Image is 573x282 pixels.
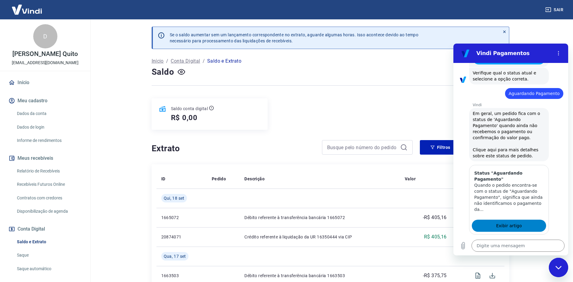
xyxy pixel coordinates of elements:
p: 1665072 [161,215,202,221]
button: Conta Digital [7,222,83,236]
p: -R$ 375,75 [423,272,447,279]
button: Meu cadastro [7,94,83,107]
a: Início [152,57,164,65]
a: Disponibilização de agenda [14,205,83,218]
p: Valor [405,176,416,182]
a: Conta Digital [171,57,200,65]
span: Qua, 17 set [164,253,186,259]
p: -R$ 405,16 [423,214,447,221]
iframe: Botão para abrir a janela de mensagens, conversa em andamento [549,258,568,277]
p: / [166,57,168,65]
a: Informe de rendimentos [14,134,83,147]
h4: Extrato [152,143,315,155]
p: 20874071 [161,234,202,240]
a: Saque automático [14,263,83,275]
p: Saldo conta digital [171,106,208,112]
button: Meus recebíveis [7,152,83,165]
p: Pedido [212,176,226,182]
input: Busque pelo número do pedido [327,143,398,152]
p: [PERSON_NAME] Quito [12,51,78,57]
a: Saque [14,249,83,261]
p: R$ 405,16 [424,233,447,241]
div: D [33,24,57,48]
a: Início [7,76,83,89]
p: / [203,57,205,65]
p: ID [161,176,166,182]
p: Saldo e Extrato [207,57,241,65]
p: [EMAIL_ADDRESS][DOMAIN_NAME] [12,60,79,66]
a: Dados de login [14,121,83,133]
a: Relatório de Recebíveis [14,165,83,177]
button: Sair [544,4,566,15]
h5: R$ 0,00 [171,113,198,123]
p: Descrição [244,176,265,182]
p: 1663503 [161,273,202,279]
a: Saldo e Extrato [14,236,83,248]
span: Qui, 18 set [164,195,185,201]
a: Recebíveis Futuros Online [14,178,83,191]
img: Vindi [7,0,47,19]
p: Crédito referente à liquidação da UR 16350444 via CIP [244,234,395,240]
h4: Saldo [152,66,174,78]
p: Débito referente à transferência bancária 1665072 [244,215,395,221]
button: Filtros [420,140,461,155]
a: Dados da conta [14,107,83,120]
p: Se o saldo aumentar sem um lançamento correspondente no extrato, aguarde algumas horas. Isso acon... [170,32,419,44]
a: Contratos com credores [14,192,83,204]
iframe: Janela de mensagens [453,44,568,255]
p: Débito referente à transferência bancária 1663503 [244,273,395,279]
